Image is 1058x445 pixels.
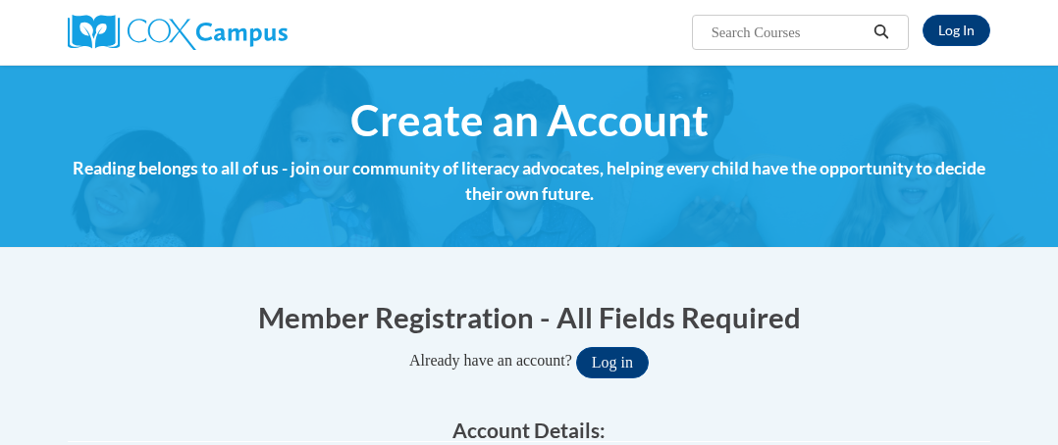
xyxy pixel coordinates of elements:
[710,21,867,44] input: Search Courses
[867,21,896,44] button: Search
[452,418,606,442] span: Account Details:
[409,352,572,369] span: Already have an account?
[68,156,990,208] h4: Reading belongs to all of us - join our community of literacy advocates, helping every child have...
[576,347,649,378] button: Log in
[350,94,709,146] span: Create an Account
[923,15,990,46] a: Log In
[68,297,990,337] h1: Member Registration - All Fields Required
[68,15,288,50] img: Cox Campus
